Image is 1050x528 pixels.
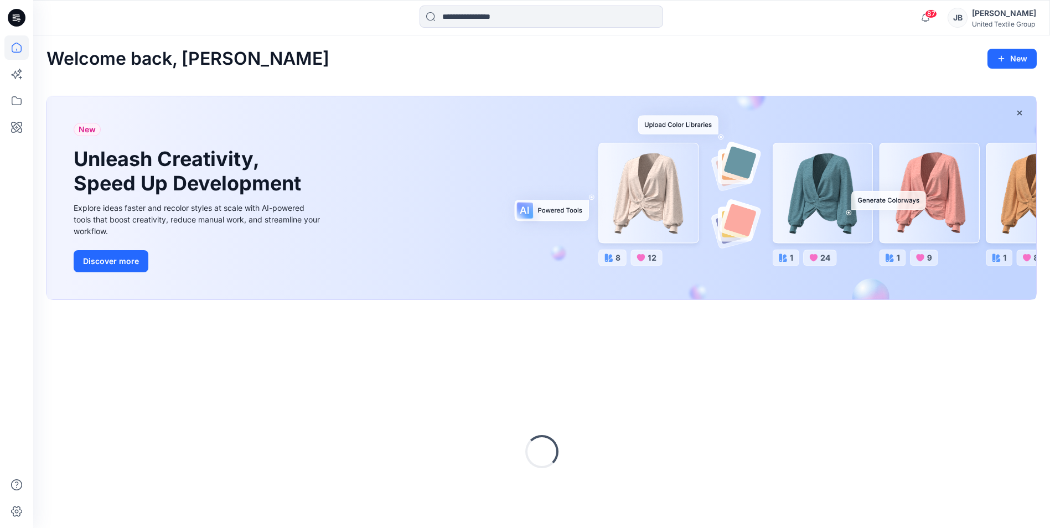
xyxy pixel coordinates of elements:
[79,123,96,136] span: New
[972,7,1036,20] div: [PERSON_NAME]
[74,250,148,272] button: Discover more
[74,147,306,195] h1: Unleash Creativity, Speed Up Development
[74,202,323,237] div: Explore ideas faster and recolor styles at scale with AI-powered tools that boost creativity, red...
[74,250,323,272] a: Discover more
[987,49,1037,69] button: New
[972,20,1036,28] div: United Textile Group
[948,8,968,28] div: JB
[925,9,937,18] span: 87
[46,49,329,69] h2: Welcome back, [PERSON_NAME]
